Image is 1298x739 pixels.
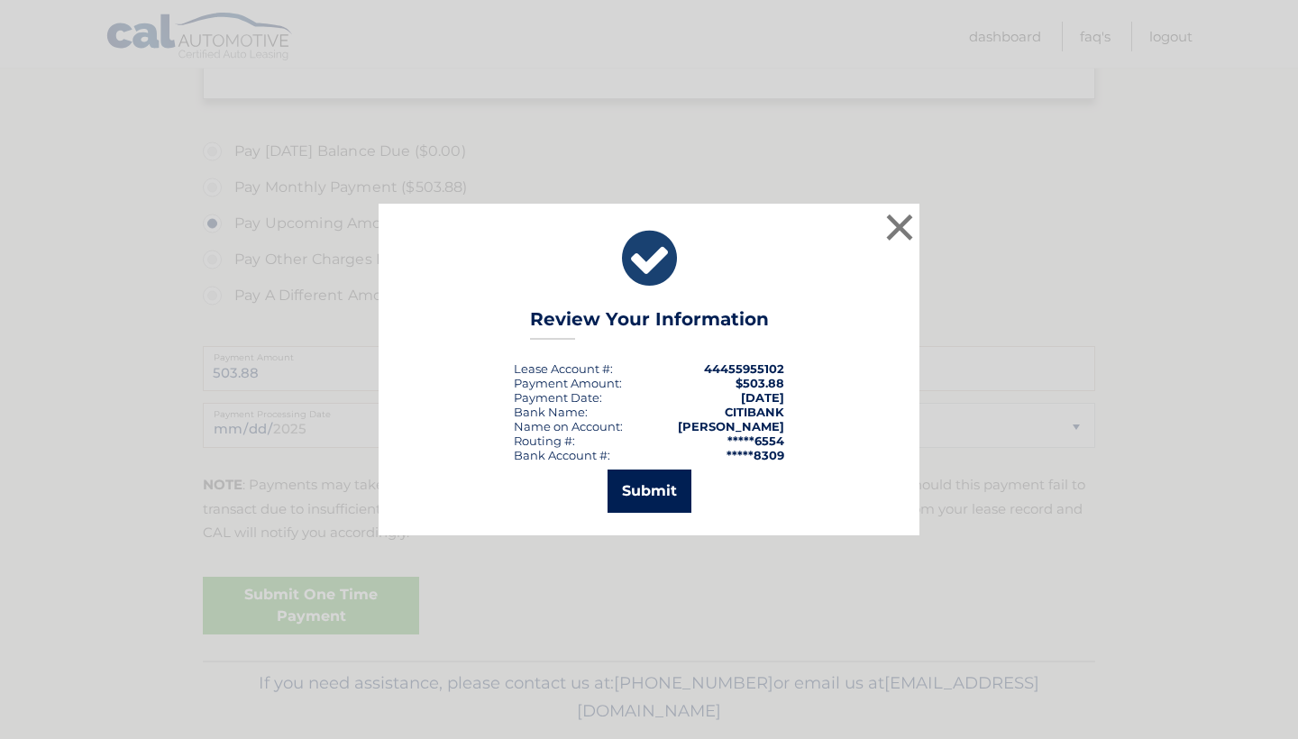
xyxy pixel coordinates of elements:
h3: Review Your Information [530,308,769,340]
div: Routing #: [514,433,575,448]
button: × [882,209,918,245]
span: [DATE] [741,390,784,405]
div: Lease Account #: [514,361,613,376]
strong: CITIBANK [725,405,784,419]
div: Bank Account #: [514,448,610,462]
strong: [PERSON_NAME] [678,419,784,433]
span: Payment Date [514,390,599,405]
div: Name on Account: [514,419,623,433]
strong: 44455955102 [704,361,784,376]
div: Bank Name: [514,405,588,419]
div: Payment Amount: [514,376,622,390]
span: $503.88 [736,376,784,390]
div: : [514,390,602,405]
button: Submit [608,470,691,513]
